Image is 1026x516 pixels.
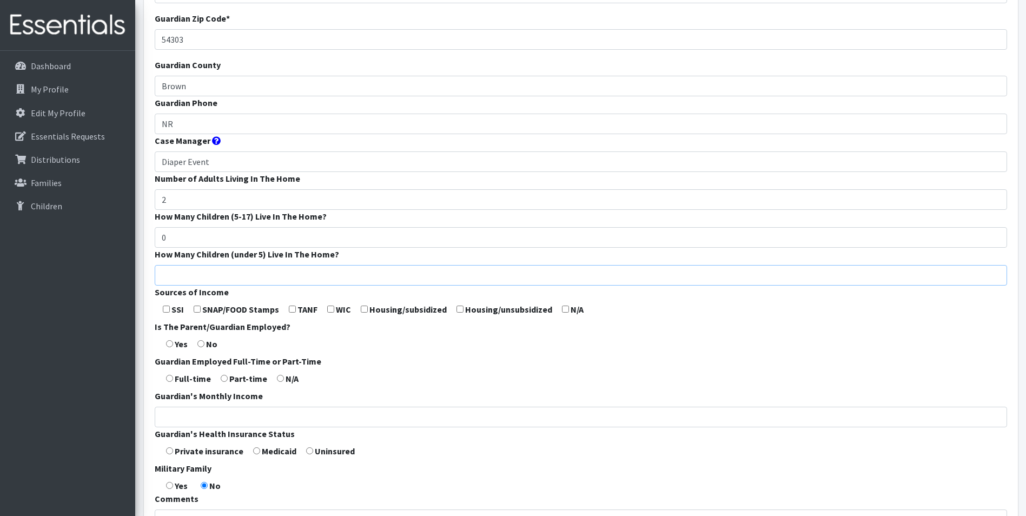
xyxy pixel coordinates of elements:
label: Sources of Income [155,286,229,299]
label: No [206,338,217,350]
a: My Profile [4,78,131,100]
img: HumanEssentials [4,7,131,43]
label: Military Family [155,462,211,475]
abbr: required [226,13,230,24]
a: Children [4,195,131,217]
label: TANF [297,303,317,316]
p: Essentials Requests [31,131,105,142]
p: My Profile [31,84,69,95]
label: Guardian Phone [155,96,217,109]
label: Part-time [229,372,267,385]
label: Housing/subsidized [369,303,447,316]
a: Distributions [4,149,131,170]
label: How Many Children (under 5) Live In The Home? [155,248,339,261]
p: Children [31,201,62,211]
label: Guardian's Monthly Income [155,389,263,402]
a: Families [4,172,131,194]
label: Guardian's Health Insurance Status [155,427,295,440]
strong: No [209,480,221,491]
label: Is The Parent/Guardian Employed? [155,320,290,333]
label: Guardian Employed Full-Time or Part-Time [155,355,321,368]
label: N/A [286,372,299,385]
label: Housing/unsubsidized [465,303,552,316]
label: Private insurance [175,445,243,458]
label: N/A [571,303,584,316]
label: SSI [171,303,184,316]
a: Dashboard [4,55,131,77]
label: Number of Adults Living In The Home [155,172,300,185]
label: WIC [336,303,351,316]
label: SNAP/FOOD Stamps [202,303,279,316]
label: Uninsured [315,445,355,458]
label: Yes [175,338,188,350]
label: Full-time [175,372,211,385]
label: Medicaid [262,445,296,458]
label: Guardian Zip Code [155,12,230,25]
strong: Yes [175,480,188,491]
p: Edit My Profile [31,108,85,118]
label: Guardian County [155,58,221,71]
p: Families [31,177,62,188]
label: How Many Children (5-17) Live In The Home? [155,210,327,223]
label: Comments [155,492,198,505]
p: Dashboard [31,61,71,71]
a: Edit My Profile [4,102,131,124]
p: Distributions [31,154,80,165]
label: Case Manager [155,134,210,147]
a: Essentials Requests [4,125,131,147]
i: Person at the agency who is assigned to this family. [212,136,221,145]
